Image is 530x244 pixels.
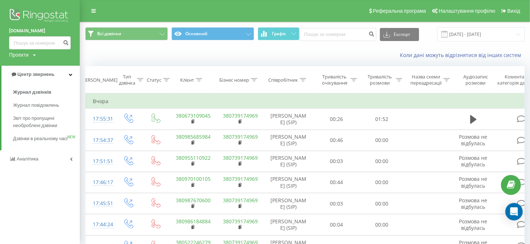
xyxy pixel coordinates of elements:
span: Розмова не відбулась [459,154,488,168]
td: 00:00 [359,172,405,193]
span: Розмова не відбулась [459,133,488,147]
td: [PERSON_NAME] (SIP) [263,193,314,214]
td: 00:44 [314,172,359,193]
td: 00:00 [359,130,405,151]
span: Реферальна програма [373,8,426,14]
a: 380739174969 [223,175,258,182]
td: 00:04 [314,214,359,235]
div: 17:54:37 [93,133,107,147]
a: 380987670600 [176,197,211,204]
div: 17:45:51 [93,196,107,211]
div: Тип дзвінка [119,74,135,86]
span: Всі дзвінки [97,31,121,37]
td: [PERSON_NAME] (SIP) [263,214,314,235]
a: Журнал дзвінків [13,86,80,99]
span: Розмова не відбулась [459,197,488,210]
td: 00:00 [359,214,405,235]
div: Назва схеми переадресації [410,74,442,86]
a: Коли дані можуть відрізнятися вiд інших систем [400,52,525,58]
td: [PERSON_NAME] (SIP) [263,172,314,193]
img: Ringostat logo [9,7,71,25]
a: Звіт про пропущені необроблені дзвінки [13,112,80,132]
a: 380673109045 [176,112,211,119]
span: Розмова не відбулась [459,175,488,189]
span: Дзвінки в реальному часі [13,135,67,142]
span: Журнал дзвінків [13,89,51,96]
div: Open Intercom Messenger [505,203,523,220]
a: 380970100105 [176,175,211,182]
td: 00:00 [359,151,405,172]
a: Центр звернень [1,66,80,83]
a: 380739174969 [223,218,258,225]
div: 17:46:17 [93,175,107,190]
button: Експорт [380,28,419,41]
div: 17:55:31 [93,112,107,126]
div: Бізнес номер [219,77,249,83]
div: Співробітник [268,77,298,83]
span: Графік [272,31,286,36]
td: 00:46 [314,130,359,151]
div: [PERSON_NAME] [81,77,117,83]
span: Звіт про пропущені необроблені дзвінки [13,115,76,129]
input: Пошук за номером [9,36,71,49]
div: 17:44:24 [93,217,107,232]
div: Статус [147,77,161,83]
span: Налаштування профілю [439,8,495,14]
span: Вихід [508,8,520,14]
td: 00:00 [359,193,405,214]
button: Основний [171,27,254,40]
a: 380739174969 [223,154,258,161]
button: Всі дзвінки [85,27,168,40]
a: 380739174969 [223,197,258,204]
span: Розмова не відбулась [459,218,488,231]
div: Тривалість розмови [365,74,394,86]
div: Тривалість очікування [320,74,349,86]
td: 00:03 [314,151,359,172]
td: [PERSON_NAME] (SIP) [263,130,314,151]
a: Журнал повідомлень [13,99,80,112]
td: 01:52 [359,109,405,130]
span: Аналiтика [17,156,38,162]
a: Дзвінки в реальному часіNEW [13,132,80,145]
a: 380739174969 [223,133,258,140]
span: Центр звернень [17,72,54,77]
div: Аудіозапис розмови [458,74,493,86]
input: Пошук за номером [299,28,376,41]
a: 380739174969 [223,112,258,119]
div: Клієнт [180,77,194,83]
td: [PERSON_NAME] (SIP) [263,151,314,172]
button: Графік [258,27,299,40]
td: [PERSON_NAME] (SIP) [263,109,314,130]
td: 00:03 [314,193,359,214]
a: 380955110922 [176,154,211,161]
a: 380986184884 [176,218,211,225]
a: 380985685984 [176,133,211,140]
div: Проекти [9,51,29,58]
div: 17:51:51 [93,154,107,168]
a: [DOMAIN_NAME] [9,27,71,34]
span: Журнал повідомлень [13,102,59,109]
td: 00:26 [314,109,359,130]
